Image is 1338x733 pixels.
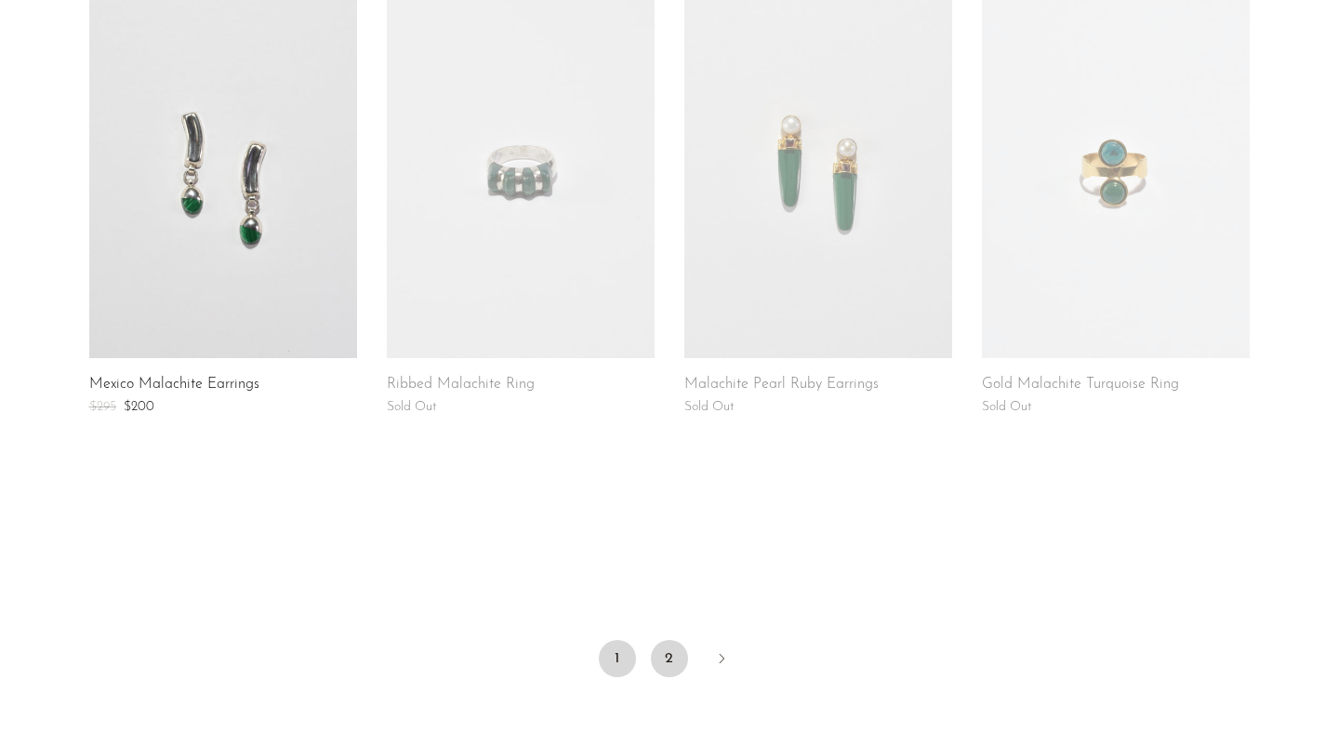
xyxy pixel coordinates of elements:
[982,377,1179,393] a: Gold Malachite Turquoise Ring
[651,640,688,677] a: 2
[684,377,879,393] a: Malachite Pearl Ruby Earrings
[89,377,259,393] a: Mexico Malachite Earrings
[89,400,116,414] span: $295
[684,400,735,414] span: Sold Out
[387,377,535,393] a: Ribbed Malachite Ring
[387,400,437,414] span: Sold Out
[982,400,1032,414] span: Sold Out
[124,400,154,414] span: $200
[703,640,740,681] a: Next
[599,640,636,677] span: 1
